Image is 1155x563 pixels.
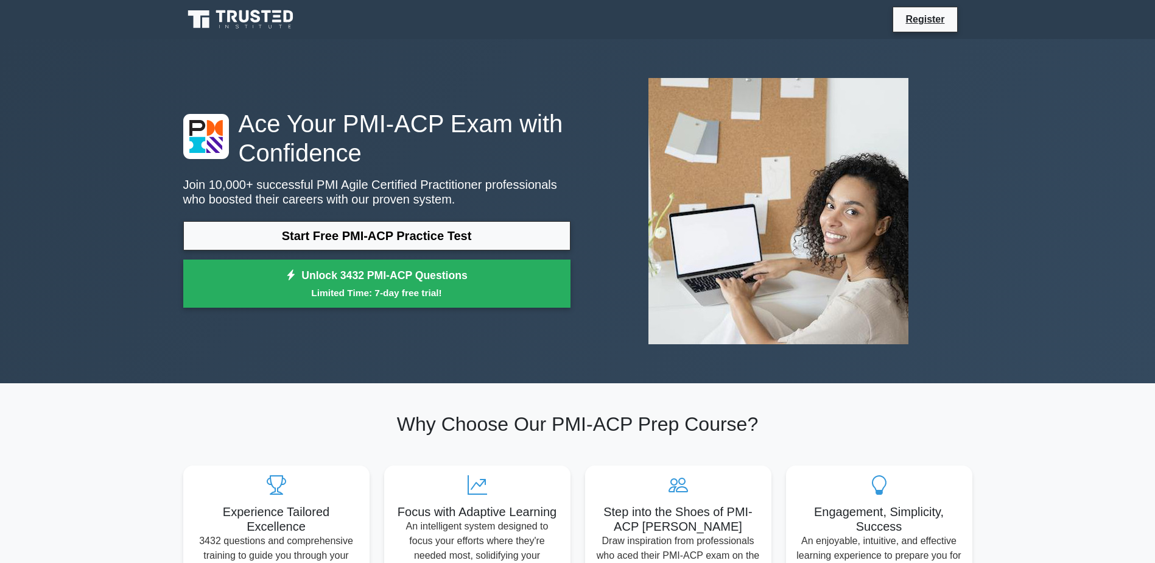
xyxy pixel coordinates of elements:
[183,177,570,207] p: Join 10,000+ successful PMI Agile Certified Practitioner professionals who boosted their careers ...
[198,286,555,300] small: Limited Time: 7-day free trial!
[595,505,762,534] h5: Step into the Shoes of PMI-ACP [PERSON_NAME]
[183,221,570,250] a: Start Free PMI-ACP Practice Test
[898,12,952,27] a: Register
[183,260,570,308] a: Unlock 3432 PMI-ACP QuestionsLimited Time: 7-day free trial!
[796,505,963,534] h5: Engagement, Simplicity, Success
[193,505,360,534] h5: Experience Tailored Excellence
[394,505,561,519] h5: Focus with Adaptive Learning
[183,413,972,436] h2: Why Choose Our PMI-ACP Prep Course?
[183,109,570,168] h1: Ace Your PMI-ACP Exam with Confidence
